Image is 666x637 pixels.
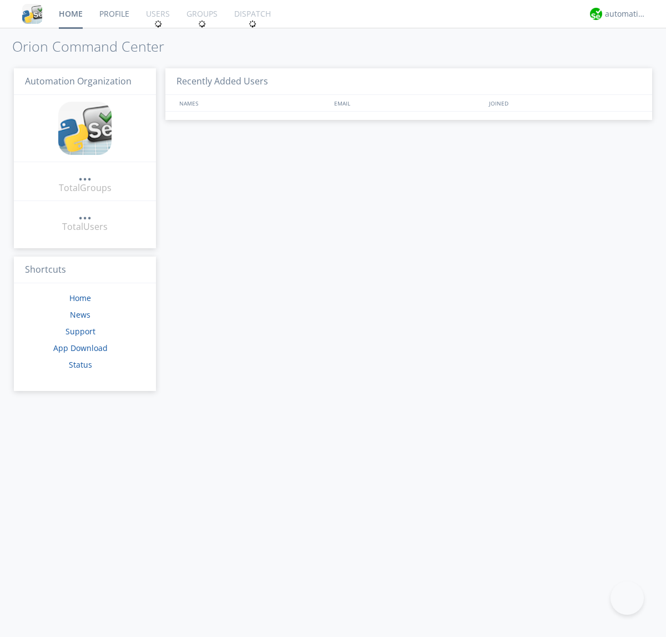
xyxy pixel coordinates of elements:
[58,102,112,155] img: cddb5a64eb264b2086981ab96f4c1ba7
[590,8,602,20] img: d2d01cd9b4174d08988066c6d424eccd
[78,169,92,182] a: ...
[69,293,91,303] a: Home
[605,8,647,19] div: automation+atlas
[25,75,132,87] span: Automation Organization
[62,220,108,233] div: Total Users
[78,208,92,219] div: ...
[165,68,652,96] h3: Recently Added Users
[176,95,329,111] div: NAMES
[14,257,156,284] h3: Shortcuts
[486,95,642,111] div: JOINED
[331,95,486,111] div: EMAIL
[198,20,206,28] img: spin.svg
[78,208,92,220] a: ...
[70,309,90,320] a: News
[249,20,256,28] img: spin.svg
[154,20,162,28] img: spin.svg
[22,4,42,24] img: cddb5a64eb264b2086981ab96f4c1ba7
[65,326,95,337] a: Support
[610,581,644,615] iframe: Toggle Customer Support
[59,182,112,194] div: Total Groups
[69,359,92,370] a: Status
[78,169,92,180] div: ...
[53,343,108,353] a: App Download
